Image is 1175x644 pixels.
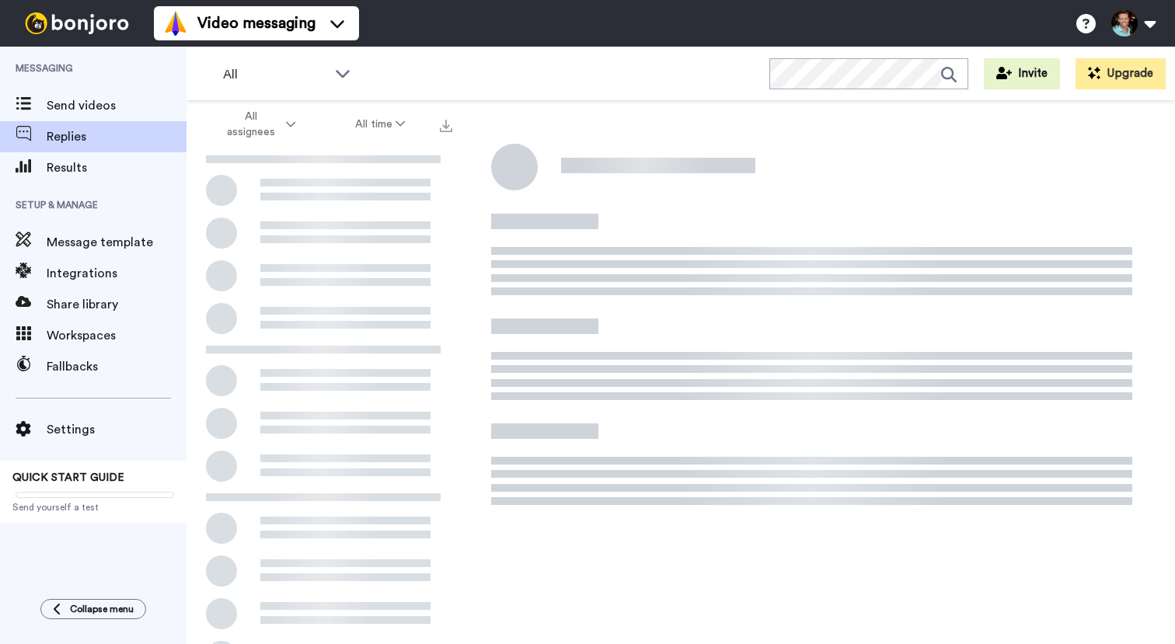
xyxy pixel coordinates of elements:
[435,113,457,136] button: Export all results that match these filters now.
[47,357,187,376] span: Fallbacks
[47,158,187,177] span: Results
[47,127,187,146] span: Replies
[163,11,188,36] img: vm-color.svg
[326,110,436,138] button: All time
[47,295,187,314] span: Share library
[47,233,187,252] span: Message template
[223,65,327,84] span: All
[220,109,283,140] span: All assignees
[47,420,187,439] span: Settings
[47,96,187,115] span: Send videos
[19,12,135,34] img: bj-logo-header-white.svg
[197,12,316,34] span: Video messaging
[47,264,187,283] span: Integrations
[70,603,134,615] span: Collapse menu
[40,599,146,619] button: Collapse menu
[1076,58,1166,89] button: Upgrade
[12,501,174,513] span: Send yourself a test
[440,120,452,132] img: export.svg
[47,326,187,345] span: Workspaces
[984,58,1060,89] button: Invite
[190,103,326,146] button: All assignees
[12,472,124,483] span: QUICK START GUIDE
